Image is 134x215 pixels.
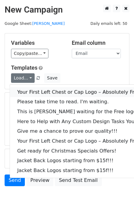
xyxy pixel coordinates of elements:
h2: New Campaign [5,5,129,15]
a: Preview [26,175,53,186]
a: Copy/paste... [11,49,48,58]
span: Daily emails left: 50 [88,20,129,27]
a: Send Test Email [55,175,101,186]
small: Google Sheet: [5,21,65,26]
a: Load... [11,73,35,83]
a: Send [5,175,25,186]
a: Templates [11,64,37,71]
button: Save [44,73,60,83]
h5: Email column [72,40,123,46]
h5: Variables [11,40,63,46]
a: [PERSON_NAME] [32,21,65,26]
a: Daily emails left: 50 [88,21,129,26]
